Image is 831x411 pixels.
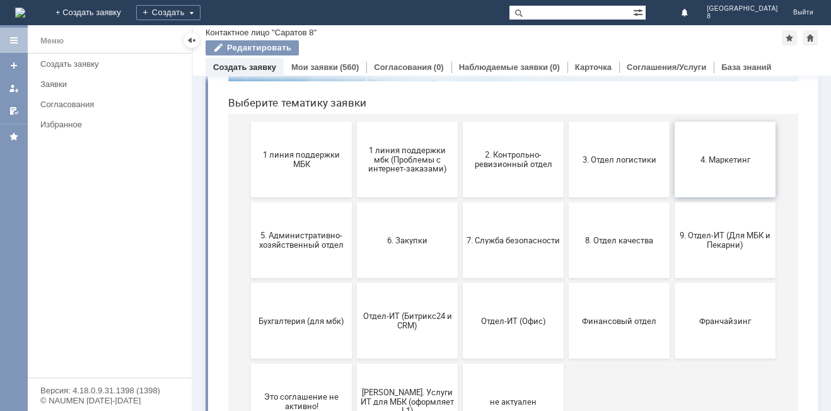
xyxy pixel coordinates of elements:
[206,28,317,37] div: Контактное лицо "Саратов 8"
[782,30,797,45] div: Добавить в избранное
[139,313,240,388] button: Отдел-ИТ (Битрикс24 и CRM)
[169,31,421,43] label: Воспользуйтесь поиском
[354,184,448,194] span: 3. Отдел логистики
[4,55,24,76] a: Создать заявку
[15,8,25,18] img: logo
[10,126,580,139] header: Выберите тематику заявки
[33,151,134,227] button: 1 линия поддержки МБК
[354,265,448,274] span: 8. Отдел качества
[213,62,276,72] a: Создать заявку
[248,265,342,274] span: 7. Служба безопасности
[139,232,240,308] button: 6. Закупки
[40,33,64,49] div: Меню
[40,59,184,69] div: Создать заявку
[550,62,560,72] div: (0)
[707,5,778,13] span: [GEOGRAPHIC_DATA]
[35,95,189,114] a: Согласования
[340,62,359,72] div: (560)
[434,62,444,72] div: (0)
[721,62,771,72] a: База знаний
[803,30,818,45] div: Сделать домашней страницей
[456,232,557,308] button: 9. Отдел-ИТ (Для МБК и Пекарни)
[37,180,130,199] span: 1 линия поддержки МБК
[351,232,451,308] button: 8. Отдел качества
[40,79,184,89] div: Заявки
[142,175,236,203] span: 1 линия поддержки мбк (Проблемы с интернет-заказами)
[460,345,554,355] span: Франчайзинг
[40,386,179,395] div: Версия: 4.18.0.9.31.1398 (1398)
[575,62,612,72] a: Карточка
[40,397,179,405] div: © NAUMEN [DATE]-[DATE]
[142,341,236,360] span: Отдел-ИТ (Битрикс24 и CRM)
[35,54,189,74] a: Создать заявку
[707,13,778,20] span: 8
[245,232,346,308] button: 7. Служба безопасности
[633,6,646,18] span: Расширенный поиск
[40,120,170,129] div: Избранное
[245,313,346,388] button: Отдел-ИТ (Офис)
[460,260,554,279] span: 9. Отдел-ИТ (Для МБК и Пекарни)
[37,260,130,279] span: 5. Административно-хозяйственный отдел
[354,345,448,355] span: Финансовый отдел
[40,100,184,109] div: Согласования
[33,232,134,308] button: 5. Административно-хозяйственный отдел
[459,62,548,72] a: Наблюдаемые заявки
[627,62,706,72] a: Соглашения/Услуги
[139,151,240,227] button: 1 линия поддержки мбк (Проблемы с интернет-заказами)
[351,313,451,388] button: Финансовый отдел
[456,313,557,388] button: Франчайзинг
[460,184,554,194] span: 4. Маркетинг
[15,8,25,18] a: Перейти на домашнюю страницу
[184,33,199,48] div: Скрыть меню
[4,101,24,121] a: Мои согласования
[456,151,557,227] button: 4. Маркетинг
[35,74,189,94] a: Заявки
[351,151,451,227] button: 3. Отдел логистики
[142,265,236,274] span: 6. Закупки
[245,151,346,227] button: 2. Контрольно-ревизионный отдел
[136,5,200,20] div: Создать
[37,345,130,355] span: Бухгалтерия (для мбк)
[4,78,24,98] a: Мои заявки
[374,62,432,72] a: Согласования
[248,345,342,355] span: Отдел-ИТ (Офис)
[248,180,342,199] span: 2. Контрольно-ревизионный отдел
[291,62,338,72] a: Мои заявки
[33,313,134,388] button: Бухгалтерия (для мбк)
[169,56,421,79] input: Например, почта или справка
